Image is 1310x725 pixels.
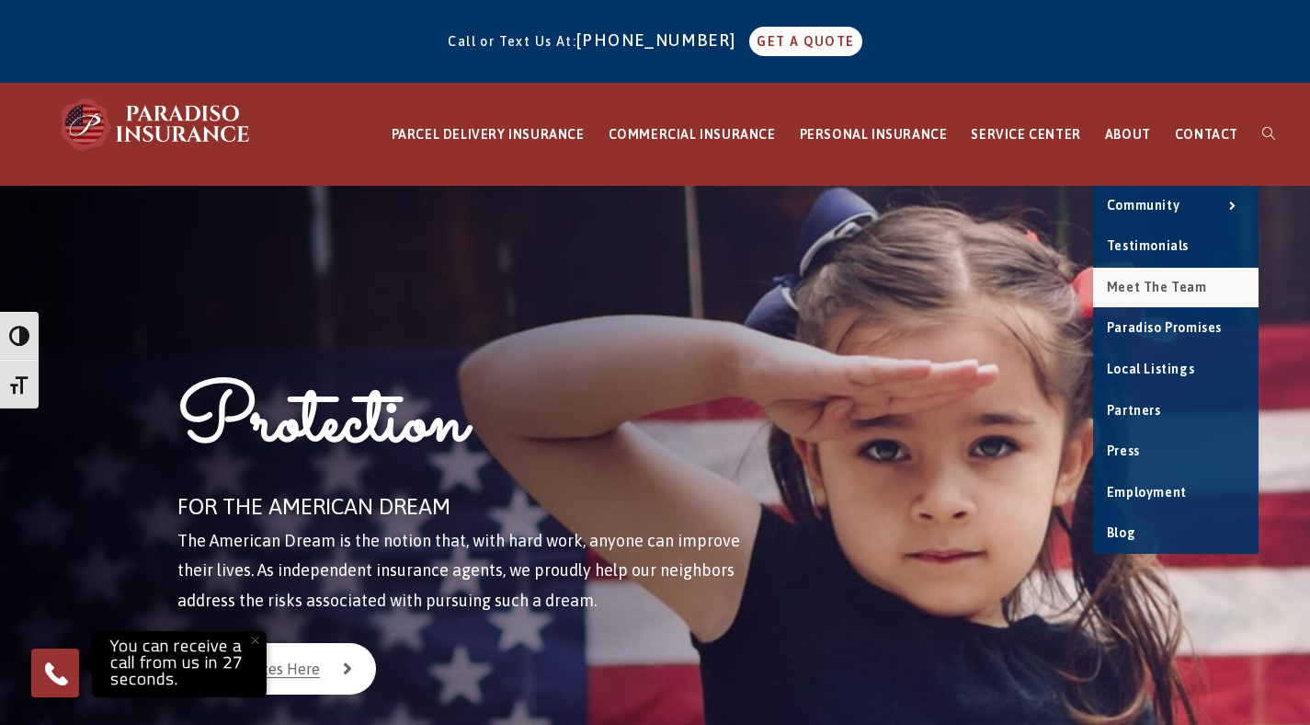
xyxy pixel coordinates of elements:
a: CONTACT [1163,84,1250,186]
span: CONTACT [1175,127,1238,142]
a: Community [1093,186,1259,226]
a: COMMERCIAL INSURANCE [597,84,788,186]
img: Paradiso Insurance [55,97,257,152]
a: Press [1093,432,1259,472]
a: ABOUT [1093,84,1163,186]
h1: Protection [177,370,758,487]
span: SERVICE CENTER [971,127,1080,142]
span: ABOUT [1105,127,1151,142]
a: PARCEL DELIVERY INSURANCE [380,84,597,186]
span: The American Dream is the notion that, with hard work, anyone can improve their lives. As indepen... [177,531,740,610]
a: [PHONE_NUMBER] [576,30,746,50]
span: Paradiso Promises [1107,320,1222,335]
span: Blog [1107,525,1135,540]
span: Meet the Team [1107,280,1207,294]
span: Local Listings [1107,362,1194,376]
button: Close [234,620,275,661]
span: Testimonials [1107,238,1189,253]
span: PERSONAL INSURANCE [800,127,948,142]
a: Employment [1093,473,1259,513]
a: Paradiso Promises [1093,308,1259,349]
p: You can receive a call from us in 27 seconds. [97,636,262,693]
a: SERVICE CENTER [959,84,1092,186]
span: PARCEL DELIVERY INSURANCE [392,127,585,142]
span: Employment [1107,485,1187,500]
a: Meet the Team [1093,268,1259,308]
span: Press [1107,443,1140,458]
span: Partners [1107,403,1161,418]
span: Call or Text Us At: [448,34,576,49]
span: COMMERCIAL INSURANCE [609,127,776,142]
a: Local Listings [1093,350,1259,390]
a: PERSONAL INSURANCE [788,84,960,186]
span: Community [1107,198,1179,213]
a: Start Quotes Here [177,643,376,695]
a: Blog [1093,513,1259,554]
a: GET A QUOTE [749,27,861,56]
a: Partners [1093,391,1259,432]
img: Phone icon [41,659,71,688]
a: Testimonials [1093,226,1259,267]
span: FOR THE AMERICAN DREAM [177,494,450,519]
